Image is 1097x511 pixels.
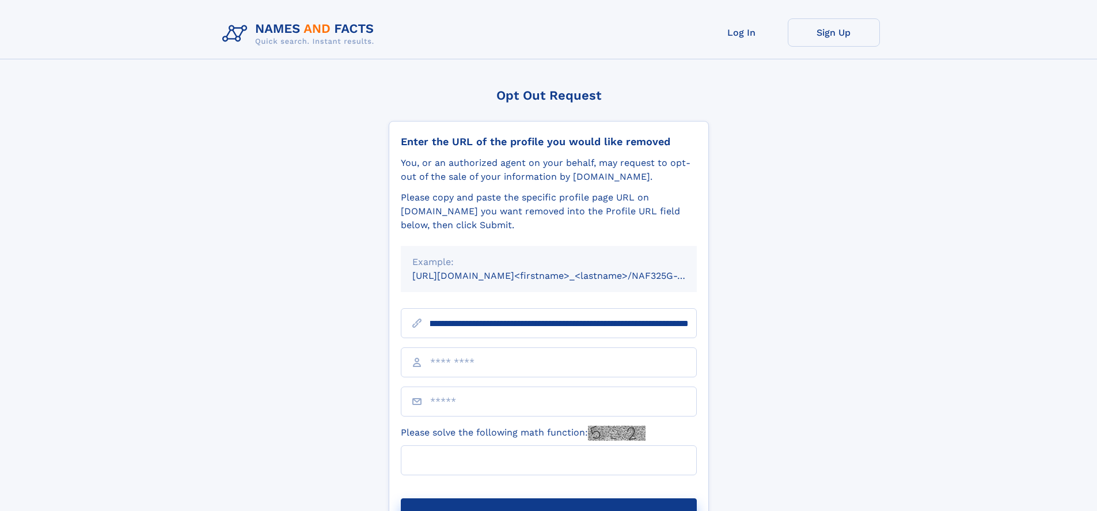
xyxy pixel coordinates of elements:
[389,88,709,103] div: Opt Out Request
[218,18,384,50] img: Logo Names and Facts
[401,156,697,184] div: You, or an authorized agent on your behalf, may request to opt-out of the sale of your informatio...
[696,18,788,47] a: Log In
[412,255,685,269] div: Example:
[788,18,880,47] a: Sign Up
[401,426,646,441] label: Please solve the following math function:
[401,191,697,232] div: Please copy and paste the specific profile page URL on [DOMAIN_NAME] you want removed into the Pr...
[412,270,719,281] small: [URL][DOMAIN_NAME]<firstname>_<lastname>/NAF325G-xxxxxxxx
[401,135,697,148] div: Enter the URL of the profile you would like removed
